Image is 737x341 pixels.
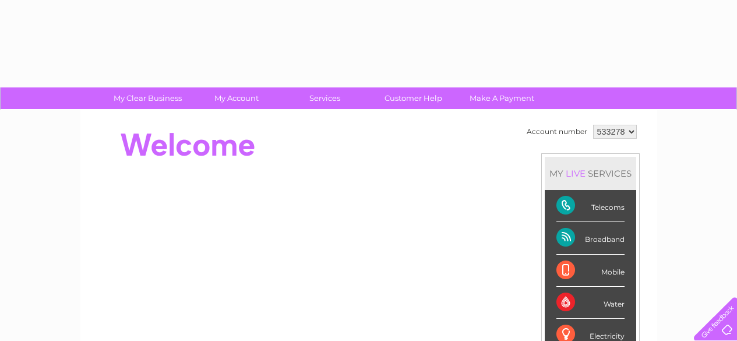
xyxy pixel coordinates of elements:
[454,87,550,109] a: Make A Payment
[556,190,625,222] div: Telecoms
[556,287,625,319] div: Water
[188,87,284,109] a: My Account
[545,157,636,190] div: MY SERVICES
[277,87,373,109] a: Services
[524,122,590,142] td: Account number
[563,168,588,179] div: LIVE
[100,87,196,109] a: My Clear Business
[556,255,625,287] div: Mobile
[556,222,625,254] div: Broadband
[365,87,461,109] a: Customer Help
